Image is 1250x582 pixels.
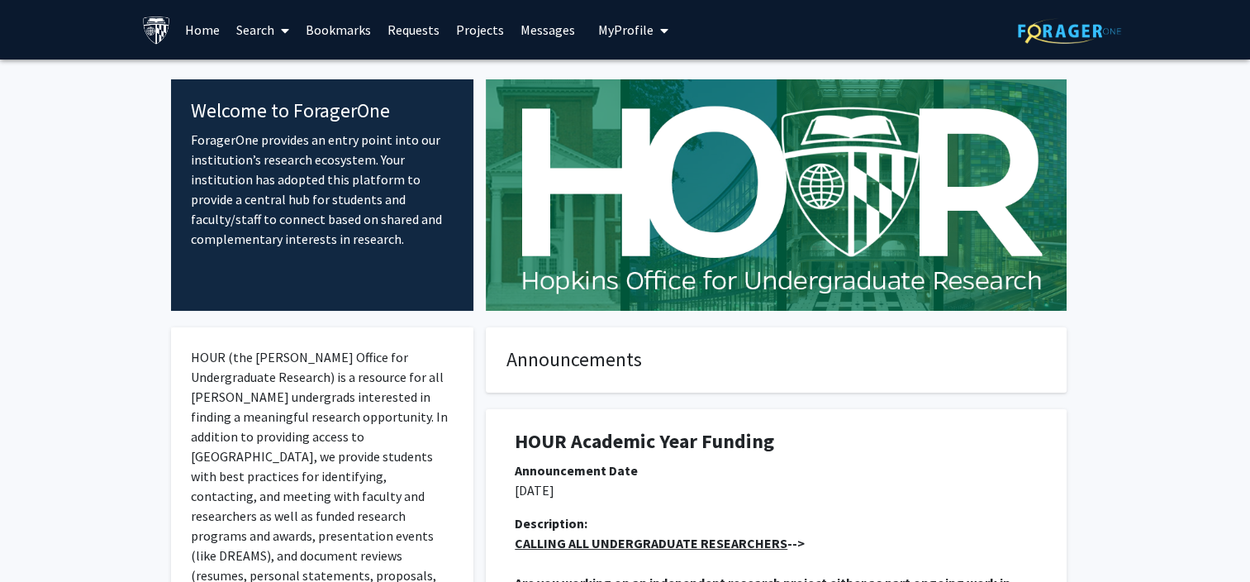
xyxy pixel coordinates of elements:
[142,16,171,45] img: Johns Hopkins University Logo
[486,79,1067,311] img: Cover Image
[191,130,454,249] p: ForagerOne provides an entry point into our institution’s research ecosystem. Your institution ha...
[598,21,654,38] span: My Profile
[1018,18,1121,44] img: ForagerOne Logo
[515,430,1038,454] h1: HOUR Academic Year Funding
[379,1,448,59] a: Requests
[228,1,297,59] a: Search
[191,99,454,123] h4: Welcome to ForagerOne
[515,513,1038,533] div: Description:
[515,460,1038,480] div: Announcement Date
[448,1,512,59] a: Projects
[515,535,787,551] u: CALLING ALL UNDERGRADUATE RESEARCHERS
[177,1,228,59] a: Home
[506,348,1046,372] h4: Announcements
[515,535,805,551] strong: -->
[297,1,379,59] a: Bookmarks
[512,1,583,59] a: Messages
[12,508,70,570] iframe: Chat
[515,480,1038,500] p: [DATE]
